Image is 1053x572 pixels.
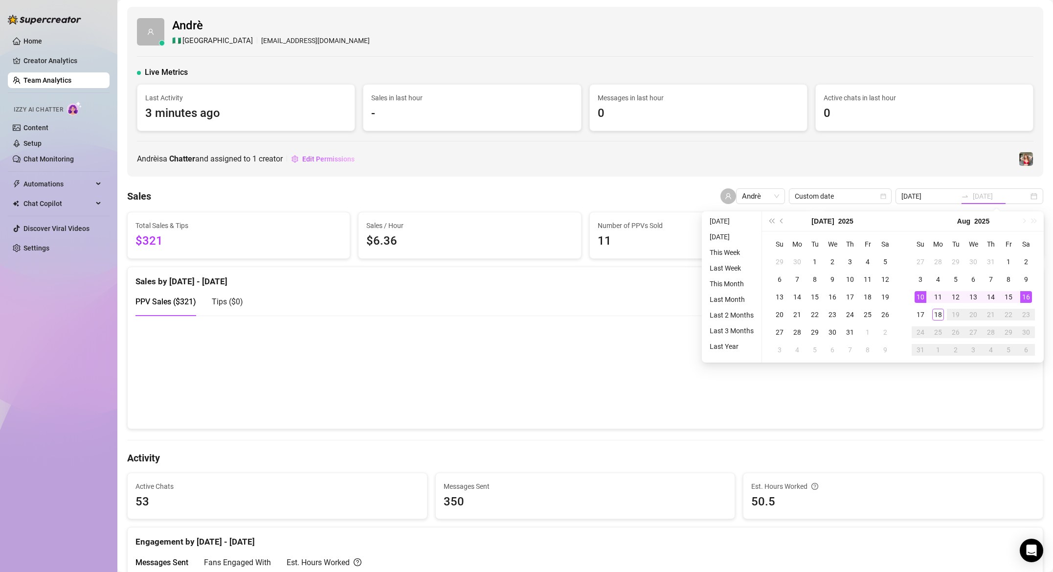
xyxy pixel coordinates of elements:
input: Start date [901,191,957,202]
div: 4 [985,344,997,356]
div: 24 [915,326,926,338]
a: Team Analytics [23,76,71,84]
div: 6 [1020,344,1032,356]
td: 2025-07-31 [841,323,859,341]
td: 2025-08-30 [1017,323,1035,341]
span: Andrè [742,189,779,204]
div: 12 [950,291,962,303]
div: 4 [932,274,944,285]
td: 2025-08-28 [982,323,1000,341]
span: Messages in last hour [598,92,799,103]
span: 0 [598,104,799,123]
td: 2025-07-21 [788,306,806,323]
span: 3 minutes ago [145,104,347,123]
span: Izzy AI Chatter [14,105,63,114]
div: 21 [985,309,997,320]
td: 2025-06-30 [788,253,806,271]
div: 25 [862,309,874,320]
td: 2025-08-02 [876,323,894,341]
div: 6 [774,274,785,285]
td: 2025-08-14 [982,288,1000,306]
div: 3 [844,256,856,268]
span: Andrè is a and assigned to creator [137,153,283,165]
td: 2025-07-22 [806,306,824,323]
span: question-circle [811,481,818,492]
div: 7 [985,274,997,285]
span: user [147,28,154,35]
td: 2025-08-07 [982,271,1000,288]
td: 2025-07-08 [806,271,824,288]
span: 50.5 [751,493,1035,511]
span: Total Sales & Tips [135,220,342,231]
td: 2025-09-03 [964,341,982,359]
div: Engagement by [DATE] - [DATE] [135,527,1035,549]
td: 2025-07-28 [929,253,947,271]
div: 19 [879,291,891,303]
img: Chat Copilot [13,200,19,207]
a: Home [23,37,42,45]
div: 29 [774,256,785,268]
div: 15 [809,291,821,303]
td: 2025-08-05 [806,341,824,359]
td: 2025-07-17 [841,288,859,306]
span: 🇳🇬 [172,35,181,47]
span: Live Metrics [145,67,188,78]
span: Active Chats [135,481,419,492]
li: Last Year [706,341,758,352]
a: Settings [23,244,49,252]
td: 2025-09-05 [1000,341,1017,359]
td: 2025-06-29 [771,253,788,271]
h4: Sales [127,189,151,203]
span: Automations [23,176,93,192]
span: 11 [598,232,804,251]
div: 7 [844,344,856,356]
div: 31 [915,344,926,356]
div: 11 [932,291,944,303]
span: Number of PPVs Sold [598,220,804,231]
div: 30 [791,256,803,268]
td: 2025-07-15 [806,288,824,306]
td: 2025-07-29 [806,323,824,341]
td: 2025-07-01 [806,253,824,271]
div: 5 [950,274,962,285]
div: 3 [967,344,979,356]
div: 22 [1003,309,1014,320]
span: 1 [252,154,257,163]
span: 0 [824,104,1025,123]
td: 2025-08-07 [841,341,859,359]
td: 2025-07-27 [912,253,929,271]
td: 2025-09-02 [947,341,964,359]
div: 25 [932,326,944,338]
div: 2 [827,256,838,268]
div: 16 [827,291,838,303]
td: 2025-08-19 [947,306,964,323]
div: 20 [967,309,979,320]
th: Sa [876,235,894,253]
td: 2025-09-04 [982,341,1000,359]
div: 27 [774,326,785,338]
div: 15 [1003,291,1014,303]
td: 2025-08-25 [929,323,947,341]
a: Content [23,124,48,132]
button: Last year (Control + left) [766,211,777,231]
td: 2025-07-02 [824,253,841,271]
div: 27 [915,256,926,268]
td: 2025-08-15 [1000,288,1017,306]
span: - [371,104,573,123]
td: 2025-08-24 [912,323,929,341]
td: 2025-07-06 [771,271,788,288]
span: swap-right [961,192,969,200]
div: 5 [1003,344,1014,356]
div: 13 [774,291,785,303]
td: 2025-07-18 [859,288,876,306]
div: 19 [950,309,962,320]
td: 2025-08-20 [964,306,982,323]
td: 2025-08-16 [1017,288,1035,306]
td: 2025-09-06 [1017,341,1035,359]
div: 2 [1020,256,1032,268]
th: Tu [806,235,824,253]
td: 2025-08-13 [964,288,982,306]
td: 2025-07-28 [788,323,806,341]
th: Fr [1000,235,1017,253]
td: 2025-07-24 [841,306,859,323]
